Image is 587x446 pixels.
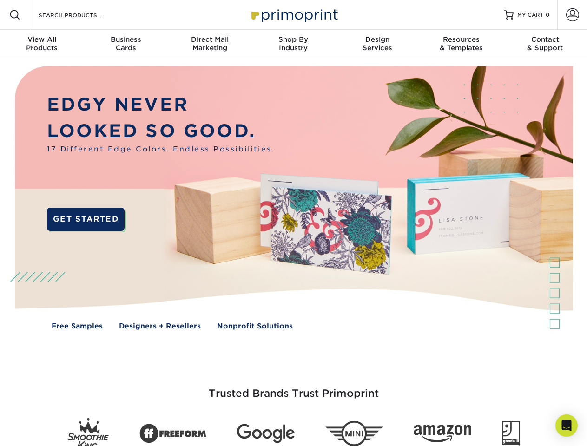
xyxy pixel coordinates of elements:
p: LOOKED SO GOOD. [47,118,275,144]
span: Business [84,35,167,44]
a: Free Samples [52,321,103,332]
div: Marketing [168,35,251,52]
span: Contact [503,35,587,44]
a: Nonprofit Solutions [217,321,293,332]
div: Services [336,35,419,52]
a: DesignServices [336,30,419,59]
a: Designers + Resellers [119,321,201,332]
a: Contact& Support [503,30,587,59]
a: Direct MailMarketing [168,30,251,59]
h3: Trusted Brands Trust Primoprint [22,365,566,411]
span: Direct Mail [168,35,251,44]
input: SEARCH PRODUCTS..... [38,9,128,20]
a: Shop ByIndustry [251,30,335,59]
span: MY CART [517,11,544,19]
div: & Support [503,35,587,52]
div: Cards [84,35,167,52]
div: & Templates [419,35,503,52]
span: 0 [546,12,550,18]
a: Resources& Templates [419,30,503,59]
img: Google [237,424,295,443]
span: Resources [419,35,503,44]
a: GET STARTED [47,208,125,231]
div: Industry [251,35,335,52]
img: Primoprint [247,5,340,25]
span: Design [336,35,419,44]
img: Amazon [414,425,471,443]
div: Open Intercom Messenger [555,414,578,437]
a: BusinessCards [84,30,167,59]
span: Shop By [251,35,335,44]
span: 17 Different Edge Colors. Endless Possibilities. [47,144,275,155]
p: EDGY NEVER [47,92,275,118]
img: Goodwill [502,421,520,446]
